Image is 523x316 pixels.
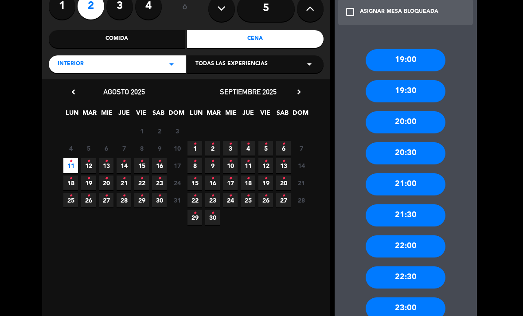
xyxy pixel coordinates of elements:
span: 9 [152,141,167,156]
div: 19:30 [366,80,445,102]
i: • [246,172,250,186]
i: • [229,172,232,186]
i: • [140,154,143,168]
i: • [69,189,72,203]
span: 17 [223,176,238,190]
i: • [105,189,108,203]
span: 14 [117,158,131,173]
span: 2 [152,124,167,138]
i: • [264,137,267,151]
span: 26 [258,193,273,207]
div: Cena [187,30,324,48]
span: 6 [99,141,113,156]
div: 22:30 [366,266,445,289]
i: • [282,189,285,203]
span: 5 [258,141,273,156]
i: chevron_right [294,87,304,97]
i: • [87,189,90,203]
i: • [211,154,214,168]
span: 8 [134,141,149,156]
i: arrow_drop_down [166,59,177,70]
span: 14 [294,158,308,173]
span: MAR [82,108,97,122]
span: 4 [241,141,255,156]
i: • [140,189,143,203]
span: 11 [241,158,255,173]
span: JUE [241,108,255,122]
span: 25 [241,193,255,207]
span: VIE [134,108,148,122]
span: 2 [205,141,220,156]
span: 16 [205,176,220,190]
span: DOM [168,108,183,122]
i: • [122,154,125,168]
span: 27 [276,193,291,207]
i: • [282,154,285,168]
i: • [105,172,108,186]
span: 18 [241,176,255,190]
span: Todas las experiencias [195,60,268,69]
span: Interior [58,60,84,69]
i: • [193,206,196,220]
div: 22:00 [366,235,445,257]
span: 4 [63,141,78,156]
i: • [105,154,108,168]
span: 22 [134,176,149,190]
i: • [229,154,232,168]
span: 21 [294,176,308,190]
span: 28 [294,193,308,207]
i: • [193,172,196,186]
i: • [69,154,72,168]
span: 1 [134,124,149,138]
i: • [193,189,196,203]
i: • [282,172,285,186]
span: 20 [99,176,113,190]
i: • [87,154,90,168]
i: check_box_outline_blank [345,7,355,17]
span: 30 [152,193,167,207]
i: • [158,189,161,203]
span: 19 [81,176,96,190]
span: MAR [206,108,221,122]
div: ASIGNAR MESA BLOQUEADA [360,8,438,16]
span: 29 [187,210,202,225]
span: 29 [134,193,149,207]
span: 23 [205,193,220,207]
span: LUN [189,108,203,122]
span: 25 [63,193,78,207]
span: 30 [205,210,220,225]
span: 24 [170,176,184,190]
span: MIE [99,108,114,122]
span: 1 [187,141,202,156]
span: 22 [187,193,202,207]
span: JUE [117,108,131,122]
i: • [211,137,214,151]
span: 8 [187,158,202,173]
i: • [246,154,250,168]
span: 6 [276,141,291,156]
div: 21:30 [366,204,445,226]
span: SAB [275,108,290,122]
span: 12 [258,158,273,173]
span: 27 [99,193,113,207]
i: • [229,137,232,151]
span: 11 [63,158,78,173]
i: • [122,172,125,186]
span: 16 [152,158,167,173]
span: 3 [223,141,238,156]
span: 12 [81,158,96,173]
div: 21:00 [366,173,445,195]
span: 20 [276,176,291,190]
i: • [211,189,214,203]
span: 26 [81,193,96,207]
i: • [158,154,161,168]
div: 20:30 [366,142,445,164]
span: 21 [117,176,131,190]
i: • [229,189,232,203]
span: 10 [170,141,184,156]
span: 15 [187,176,202,190]
i: • [158,172,161,186]
span: 17 [170,158,184,173]
span: 13 [99,158,113,173]
span: DOM [293,108,307,122]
